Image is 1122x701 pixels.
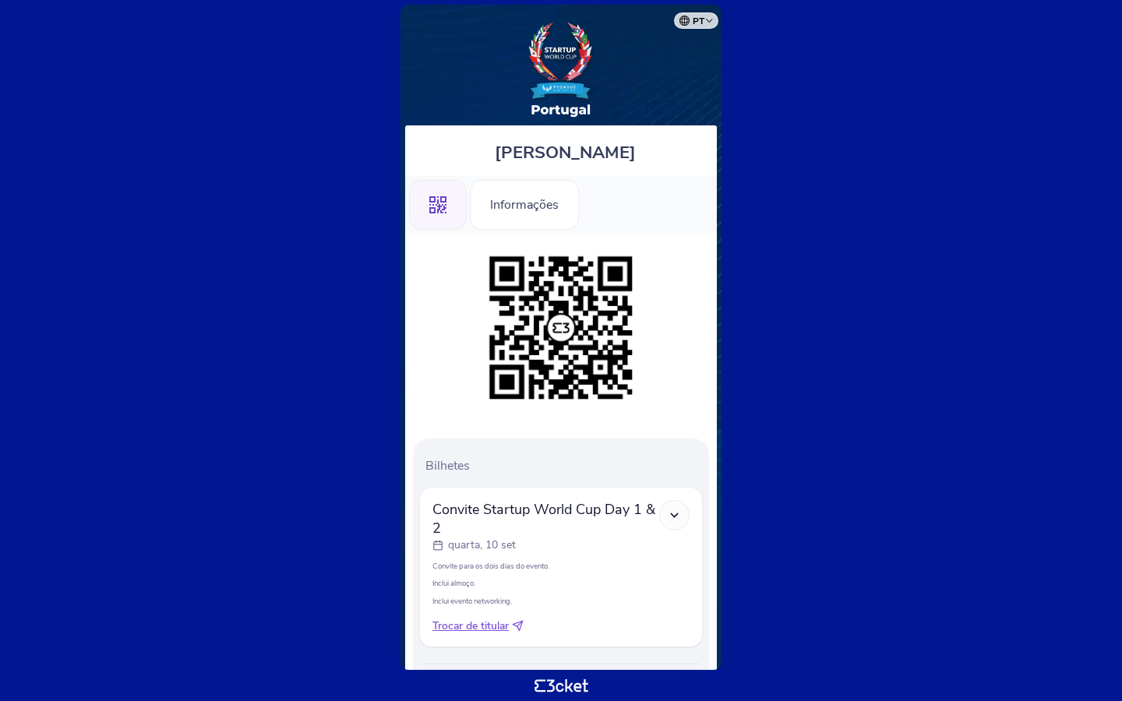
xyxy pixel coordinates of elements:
[448,537,516,553] p: quarta, 10 set
[495,141,636,164] span: [PERSON_NAME]
[470,195,579,212] a: Informações
[432,618,509,634] span: Trocar de titular
[470,180,579,230] div: Informações
[432,578,690,588] p: Inclui almoço.
[432,561,690,571] p: Convite para os dois dias do evento.
[482,248,640,407] img: d8d83acc28a04046905f0cb6976aef98.png
[526,20,596,118] img: Startup World Cup Portugal
[432,500,659,537] span: Convite Startup World Cup Day 1 & 2
[425,457,703,474] p: Bilhetes
[432,596,690,606] p: Inclui evento networking.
